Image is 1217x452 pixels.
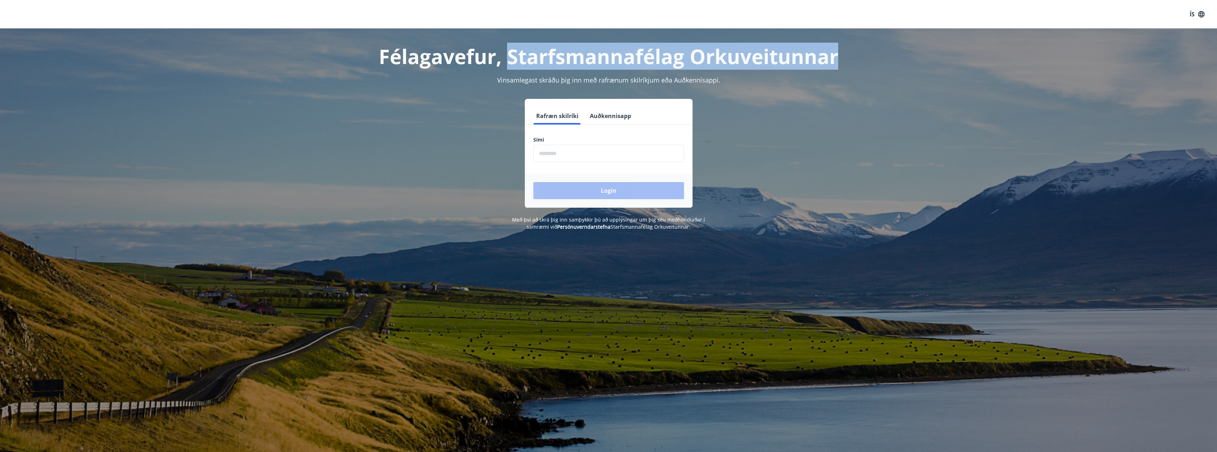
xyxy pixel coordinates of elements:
[587,107,634,124] button: Auðkennisapp
[533,107,581,124] button: Rafræn skilríki
[361,43,856,70] h1: Félagavefur, Starfsmannafélag Orkuveitunnar
[512,216,705,230] span: Með því að skrá þig inn samþykkir þú að upplýsingar um þig séu meðhöndlaðar í samræmi við Starfsm...
[497,76,720,84] span: Vinsamlegast skráðu þig inn með rafrænum skilríkjum eða Auðkennisappi.
[1186,8,1208,21] button: ÍS
[557,223,610,230] a: Persónuverndarstefna
[533,136,684,143] label: Sími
